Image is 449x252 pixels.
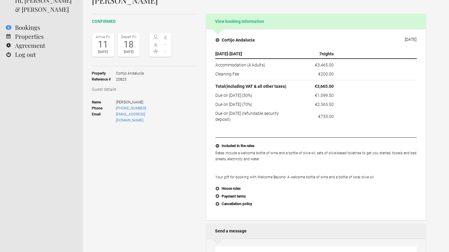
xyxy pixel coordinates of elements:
span: 20825 [116,76,144,82]
strong: Phone [92,105,116,111]
flynt-currency: €3,665.00 [315,84,334,89]
a: [EMAIL_ADDRESS][DOMAIN_NAME] [116,112,145,122]
flynt-currency: €1,099.50 [315,93,334,98]
button: Payment terms [215,193,417,201]
button: House rules [215,185,417,193]
td: Due on [DATE] (refundable security deposit) [215,109,296,122]
th: Total [215,80,296,91]
h2: Send a message [206,223,426,238]
button: Cortijo Andalucía [DATE] [211,34,421,46]
span: [PERSON_NAME] [116,99,172,105]
h3: Guest details [92,86,198,92]
div: 11 [94,40,113,49]
span: 7 [320,51,322,56]
h2: View booking information [206,14,426,29]
th: - [215,49,296,59]
span: - [161,48,170,54]
span: 4 [161,35,170,41]
flynt-notification-badge: 6 [6,25,11,30]
td: Accommodation (4 Adults) [215,59,296,69]
flynt-currency: €733.00 [319,114,334,119]
div: [DATE] [119,49,138,55]
button: Cancellation policy [215,200,417,208]
td: Due on [DATE] (70%) [215,100,296,109]
td: Due on [DATE] (30%) [215,91,296,100]
h2: confirmed [92,18,198,25]
strong: Name [92,99,116,105]
flynt-currency: €200.00 [319,72,334,76]
span: [DATE] [229,51,242,56]
flynt-currency: €3,465.00 [315,63,334,67]
span: - [161,41,170,48]
strong: Email [92,111,116,123]
a: [PHONE_NUMBER] [116,106,146,110]
flynt-currency: €2,565.50 [315,102,334,107]
div: Depart Fri [119,34,138,40]
th: nights [296,49,336,59]
button: Included in the rates [215,142,417,150]
span: [DATE] [215,51,228,56]
span: (including VAT & all other taxes) [225,84,286,89]
strong: Reference # [92,76,116,82]
span: Cortijo Andalucía [116,70,144,76]
div: Arrive Fri [94,34,113,40]
td: Cleaning Fee [215,69,296,80]
div: [DATE] [405,37,416,42]
strong: Property [92,70,116,76]
div: [DATE] [94,49,113,55]
div: 18 [119,40,138,49]
p: Rates include a welcome bottle of wine and a bottle of olive oil, sets of olive-based toiletries ... [215,150,417,180]
h4: Cortijo Andalucía [216,37,255,43]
